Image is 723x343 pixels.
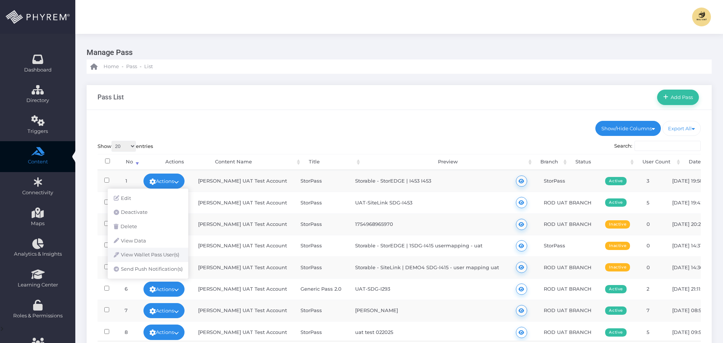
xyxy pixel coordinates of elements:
[294,235,348,256] td: StorPass
[24,66,52,74] span: Dashboard
[537,235,598,256] td: StorPass
[657,90,699,105] a: Add Pass
[605,242,630,250] span: Inactive
[348,300,506,321] td: [PERSON_NAME]
[108,205,188,220] a: Deactivate
[5,189,70,197] span: Connectivity
[640,278,665,300] td: 2
[605,198,627,207] span: Active
[605,306,627,315] span: Active
[191,278,294,300] td: [PERSON_NAME] UAT Test Account
[605,177,627,185] span: Active
[191,170,294,192] td: [PERSON_NAME] UAT Test Account
[534,154,569,170] th: Branch: activate to sort column ascending
[191,235,294,256] td: [PERSON_NAME] UAT Test Account
[569,154,636,170] th: Status: activate to sort column ascending
[640,235,665,256] td: 0
[362,154,534,170] th: Preview: activate to sort column ascending
[294,278,348,300] td: Generic Pass 2.0
[605,285,627,293] span: Active
[640,321,665,343] td: 5
[665,213,718,235] td: [DATE] 20:22:48
[665,192,718,213] td: [DATE] 19:42:32
[294,192,348,213] td: StorPass
[640,170,665,192] td: 3
[665,321,718,343] td: [DATE] 09:52:31
[640,256,665,278] td: 0
[5,281,70,289] span: Learning Center
[294,213,348,235] td: StorPass
[98,93,124,101] h3: Pass List
[31,220,44,227] span: Maps
[348,321,506,343] td: uat test 022025
[108,234,188,248] a: View Data
[5,158,70,166] span: Content
[116,300,137,321] td: 7
[665,278,718,300] td: [DATE] 21:11:09
[348,278,506,300] td: UAT-SDG-I293
[139,63,143,70] li: -
[141,154,208,170] th: Actions
[108,262,188,276] a: Send Push Notification(s)
[5,250,70,258] span: Analytics & Insights
[143,282,185,297] a: Actions
[605,328,627,337] span: Active
[294,300,348,321] td: StorPass
[537,256,598,278] td: ROD UAT BRANCH
[537,321,598,343] td: ROD UAT BRANCH
[668,94,693,100] span: Add Pass
[143,303,185,318] a: Actions
[348,170,506,192] td: Storable - StorEDGE | I453 I453
[120,63,125,70] li: -
[605,263,630,271] span: Inactive
[302,154,362,170] th: Title: activate to sort column ascending
[98,141,153,152] label: Show entries
[348,192,506,213] td: UAT-SiteLink SDG-I453
[5,128,70,135] span: Triggers
[294,256,348,278] td: StorPass
[348,256,506,278] td: Storable - SiteLink | DEMO4 SDG-I415 - user mapping uat
[640,192,665,213] td: 5
[191,300,294,321] td: [PERSON_NAME] UAT Test Account
[537,170,598,192] td: StorPass
[595,121,661,136] a: Show/Hide Columns
[635,141,701,151] input: Search:
[126,63,137,70] span: Pass
[116,321,137,343] td: 8
[90,59,119,74] a: Home
[537,278,598,300] td: ROD UAT BRANCH
[144,59,153,74] a: List
[191,213,294,235] td: [PERSON_NAME] UAT Test Account
[108,220,188,234] a: Delete
[116,278,137,300] td: 6
[191,256,294,278] td: [PERSON_NAME] UAT Test Account
[5,97,70,104] span: Directory
[640,213,665,235] td: 0
[682,154,711,170] th: Date: activate to sort column ascending
[614,141,701,151] label: Search:
[116,170,137,192] td: 1
[640,300,665,321] td: 7
[126,59,137,74] a: Pass
[5,312,70,320] span: Roles & Permissions
[294,170,348,192] td: StorPass
[143,325,185,340] a: Actions
[348,213,506,235] td: 1754968965970
[208,154,302,170] th: Content Name: activate to sort column ascending
[108,248,188,262] a: View Wallet Pass User(s)
[108,191,188,206] a: Edit
[104,63,119,70] span: Home
[191,192,294,213] td: [PERSON_NAME] UAT Test Account
[111,141,136,152] select: Showentries
[665,235,718,256] td: [DATE] 14:31:45
[605,220,630,229] span: Inactive
[537,300,598,321] td: ROD UAT BRANCH
[143,174,185,189] a: Actions
[662,121,701,136] a: Export All
[348,235,506,256] td: Storable - StorEDGE | 1SDG-I415 usermapping - uat
[636,154,682,170] th: User Count: activate to sort column ascending
[537,192,598,213] td: ROD UAT BRANCH
[87,45,706,59] h3: Manage Pass
[294,321,348,343] td: StorPass
[665,300,718,321] td: [DATE] 08:55:46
